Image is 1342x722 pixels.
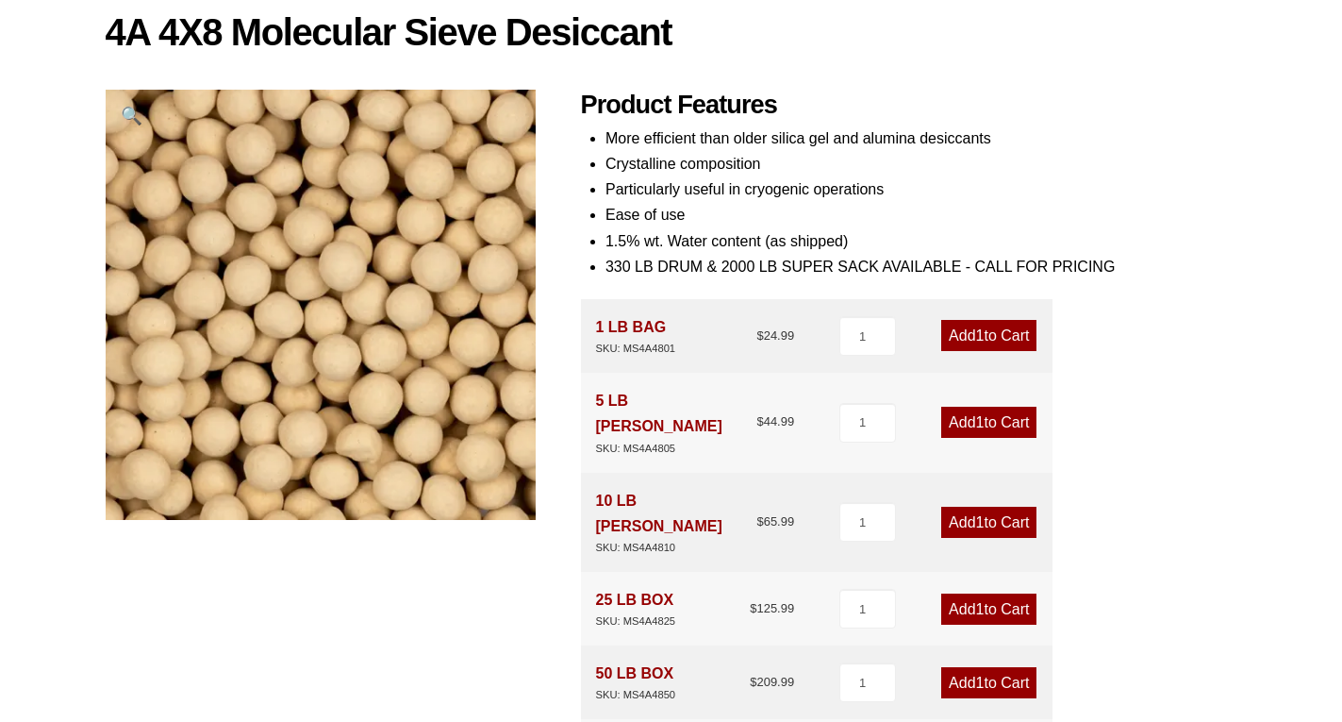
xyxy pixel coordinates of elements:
bdi: 65.99 [756,514,794,529]
li: Particularly useful in cryogenic operations [605,176,1237,202]
span: 1 [976,675,985,691]
bdi: 24.99 [756,328,794,343]
a: Add1to Cart [941,594,1036,625]
div: SKU: MS4A4805 [596,440,757,458]
div: SKU: MS4A4850 [596,686,676,704]
span: 1 [976,414,985,430]
span: 1 [976,514,985,530]
div: 50 LB BOX [596,661,676,704]
span: $ [756,514,763,529]
div: 10 LB [PERSON_NAME] [596,488,757,557]
a: Add1to Cart [941,667,1036,698]
span: 1 [976,327,985,344]
li: 1.5% wt. Water content (as shipped) [605,228,1237,254]
span: $ [750,601,756,615]
span: 🔍 [121,106,142,126]
a: Add1to Cart [941,320,1036,351]
h1: 4A 4X8 Molecular Sieve Desiccant [106,12,1237,52]
span: $ [750,675,756,689]
li: More efficient than older silica gel and alumina desiccants [605,126,1237,151]
span: $ [756,328,763,343]
div: SKU: MS4A4810 [596,539,757,557]
span: 1 [976,601,985,617]
bdi: 44.99 [756,414,794,428]
div: 25 LB BOX [596,587,676,630]
a: Add1to Cart [941,507,1036,538]
a: Add1to Cart [941,407,1036,438]
a: View full-screen image gallery [106,90,157,142]
span: $ [756,414,763,428]
div: 1 LB BAG [596,314,676,358]
bdi: 125.99 [750,601,794,615]
h2: Product Features [581,90,1237,121]
div: SKU: MS4A4825 [596,613,676,630]
div: 5 LB [PERSON_NAME] [596,388,757,457]
div: SKU: MS4A4801 [596,340,676,358]
li: Ease of use [605,202,1237,227]
bdi: 209.99 [750,675,794,689]
li: Crystalline composition [605,151,1237,176]
li: 330 LB DRUM & 2000 LB SUPER SACK AVAILABLE - CALL FOR PRICING [605,254,1237,279]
